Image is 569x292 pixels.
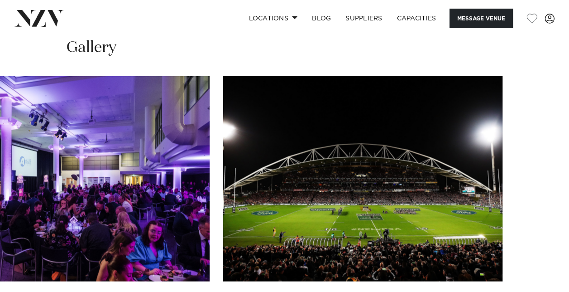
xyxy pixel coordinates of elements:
a: BLOG [305,9,338,28]
a: Capacities [390,9,444,28]
img: nzv-logo.png [14,10,64,26]
button: Message Venue [449,9,513,28]
a: Locations [241,9,305,28]
h2: Gallery [67,38,116,58]
a: SUPPLIERS [338,9,389,28]
swiper-slide: 6 / 6 [223,76,502,282]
